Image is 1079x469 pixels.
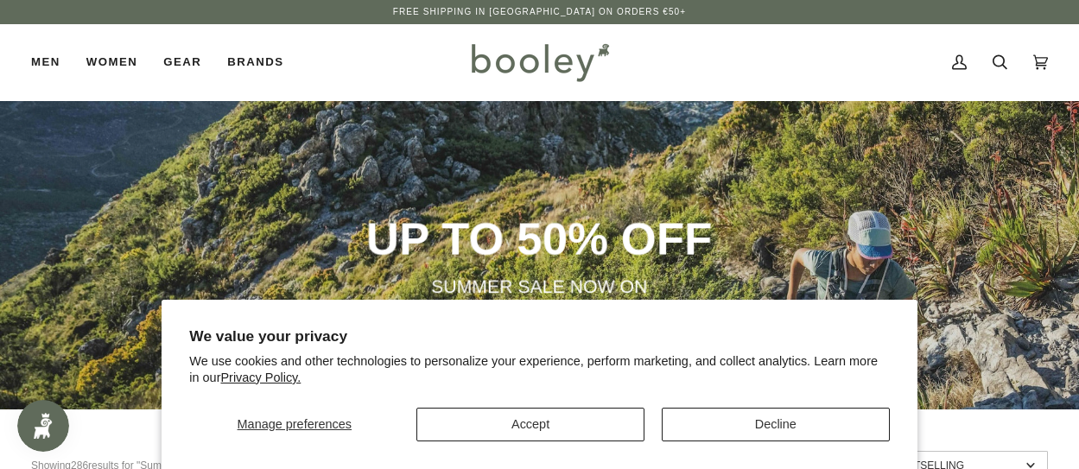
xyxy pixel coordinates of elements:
span: Men [31,54,60,71]
p: Free Shipping in [GEOGRAPHIC_DATA] on Orders €50+ [393,5,686,19]
p: We use cookies and other technologies to personalize your experience, perform marketing, and coll... [189,353,889,386]
a: Women [73,24,150,100]
p: UP TO 50% OFF [230,211,848,268]
a: Men [31,24,73,100]
a: Privacy Policy. [220,371,301,384]
img: Booley [464,37,615,87]
span: Manage preferences [238,417,352,431]
button: Decline [662,408,890,441]
iframe: Button to open loyalty program pop-up [17,400,69,452]
button: Accept [416,408,644,441]
p: SUMMER SALE NOW ON [230,275,848,300]
a: Brands [214,24,296,100]
span: Gear [163,54,201,71]
span: Women [86,54,137,71]
button: Manage preferences [189,408,399,441]
a: Gear [150,24,214,100]
span: Brands [227,54,283,71]
h2: We value your privacy [189,327,889,345]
